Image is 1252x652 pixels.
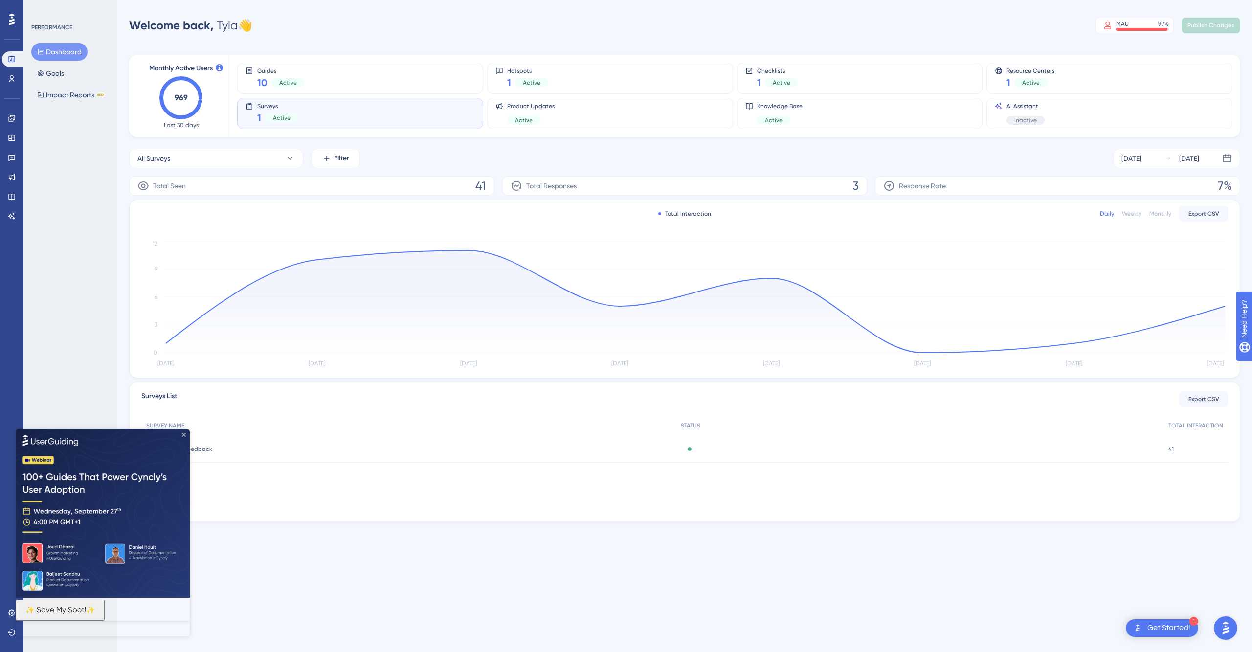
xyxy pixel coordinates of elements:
[273,114,291,122] span: Active
[96,92,105,97] div: BETA
[852,178,859,194] span: 3
[1179,153,1199,164] div: [DATE]
[155,266,157,272] tspan: 9
[1066,360,1082,367] tspan: [DATE]
[153,180,186,192] span: Total Seen
[515,116,533,124] span: Active
[1182,18,1240,33] button: Publish Changes
[1179,391,1228,407] button: Export CSV
[164,121,199,129] span: Last 30 days
[257,102,298,109] span: Surveys
[773,79,790,87] span: Active
[31,43,88,61] button: Dashboard
[129,18,214,32] span: Welcome back,
[1122,210,1141,218] div: Weekly
[611,360,628,367] tspan: [DATE]
[309,360,325,367] tspan: [DATE]
[1126,619,1198,637] div: Open Get Started! checklist, remaining modules: 1
[257,76,268,90] span: 10
[1158,20,1169,28] div: 97 %
[1121,153,1141,164] div: [DATE]
[460,360,477,367] tspan: [DATE]
[1168,422,1223,429] span: TOTAL INTERACTION
[149,63,213,74] span: Monthly Active Users
[757,67,798,74] span: Checklists
[507,67,548,74] span: Hotspots
[1189,617,1198,626] div: 1
[1147,623,1190,633] div: Get Started!
[658,210,711,218] div: Total Interaction
[1207,360,1224,367] tspan: [DATE]
[23,2,61,14] span: Need Help?
[1218,178,1232,194] span: 7%
[914,360,931,367] tspan: [DATE]
[757,102,803,110] span: Knowledge Base
[257,111,261,125] span: 1
[765,116,782,124] span: Active
[1022,79,1040,87] span: Active
[279,79,297,87] span: Active
[257,67,305,74] span: Guides
[157,360,174,367] tspan: [DATE]
[1116,20,1129,28] div: MAU
[31,65,70,82] button: Goals
[1168,445,1174,453] span: 41
[175,93,188,102] text: 969
[1211,613,1240,643] iframe: UserGuiding AI Assistant Launcher
[475,178,486,194] span: 41
[137,153,170,164] span: All Surveys
[31,86,111,104] button: Impact ReportsBETA
[1188,210,1219,218] span: Export CSV
[155,321,157,328] tspan: 3
[523,79,540,87] span: Active
[1149,210,1171,218] div: Monthly
[681,422,700,429] span: STATUS
[1132,622,1143,634] img: launcher-image-alternative-text
[507,76,511,90] span: 1
[129,18,252,33] div: Tyla 👋
[507,102,555,110] span: Product Updates
[31,23,72,31] div: PERFORMANCE
[311,149,360,168] button: Filter
[757,76,761,90] span: 1
[1187,22,1234,29] span: Publish Changes
[155,293,157,300] tspan: 6
[899,180,946,192] span: Response Rate
[1188,395,1219,403] span: Export CSV
[153,240,157,247] tspan: 12
[1006,76,1010,90] span: 1
[334,153,349,164] span: Filter
[1014,116,1037,124] span: Inactive
[129,149,303,168] button: All Surveys
[141,390,177,408] span: Surveys List
[526,180,577,192] span: Total Responses
[1006,102,1045,110] span: AI Assistant
[146,422,184,429] span: SURVEY NAME
[1006,67,1054,74] span: Resource Centers
[1179,206,1228,222] button: Export CSV
[154,349,157,356] tspan: 0
[1100,210,1114,218] div: Daily
[166,4,170,8] div: Close Preview
[763,360,780,367] tspan: [DATE]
